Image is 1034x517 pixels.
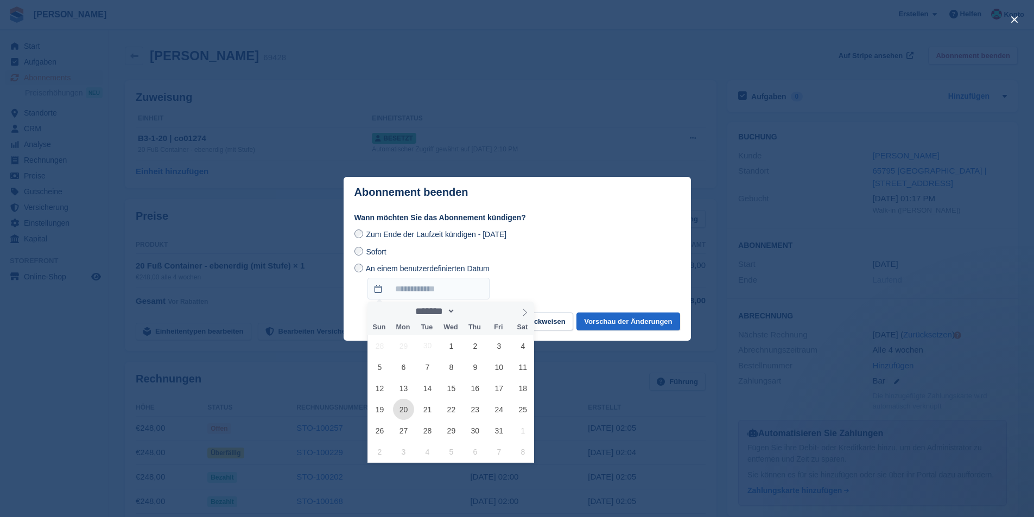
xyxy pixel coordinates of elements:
span: October 28, 2025 [417,420,438,441]
span: October 26, 2025 [369,420,390,441]
input: Sofort [354,247,363,256]
span: October 19, 2025 [369,399,390,420]
span: September 28, 2025 [369,335,390,356]
span: October 17, 2025 [489,378,510,399]
span: October 14, 2025 [417,378,438,399]
span: October 7, 2025 [417,356,438,378]
select: Month [412,305,456,317]
span: October 16, 2025 [465,378,486,399]
span: Wed [439,324,462,331]
span: Sofort [366,247,386,256]
span: Sun [367,324,391,331]
span: October 27, 2025 [393,420,414,441]
span: October 13, 2025 [393,378,414,399]
span: November 1, 2025 [512,420,534,441]
span: October 25, 2025 [512,399,534,420]
span: October 22, 2025 [441,399,462,420]
span: October 30, 2025 [465,420,486,441]
span: October 10, 2025 [489,356,510,378]
span: September 29, 2025 [393,335,414,356]
button: Vorschau der Änderungen [576,312,680,330]
span: November 2, 2025 [369,441,390,462]
button: close [1006,11,1023,28]
span: October 6, 2025 [393,356,414,378]
span: October 5, 2025 [369,356,390,378]
input: An einem benutzerdefinierten Datum [354,264,363,272]
span: Zum Ende der Laufzeit kündigen - [DATE] [366,230,506,239]
span: Fri [486,324,510,331]
span: October 21, 2025 [417,399,438,420]
span: An einem benutzerdefinierten Datum [366,264,490,273]
button: Zurückweisen [511,312,573,330]
span: October 29, 2025 [441,420,462,441]
span: October 4, 2025 [512,335,534,356]
span: Mon [391,324,415,331]
span: October 15, 2025 [441,378,462,399]
span: October 18, 2025 [512,378,534,399]
span: October 9, 2025 [465,356,486,378]
span: November 4, 2025 [417,441,438,462]
span: October 11, 2025 [512,356,534,378]
span: October 20, 2025 [393,399,414,420]
span: November 7, 2025 [489,441,510,462]
span: October 1, 2025 [441,335,462,356]
input: Year [455,305,490,317]
p: Abonnement beenden [354,186,468,199]
span: October 23, 2025 [465,399,486,420]
span: November 3, 2025 [393,441,414,462]
span: October 24, 2025 [489,399,510,420]
span: October 8, 2025 [441,356,462,378]
span: Tue [415,324,439,331]
label: Wann möchten Sie das Abonnement kündigen? [354,212,680,224]
input: An einem benutzerdefinierten Datum [367,278,490,299]
span: November 8, 2025 [512,441,534,462]
span: Thu [462,324,486,331]
span: September 30, 2025 [417,335,438,356]
span: October 3, 2025 [489,335,510,356]
span: October 12, 2025 [369,378,390,399]
span: November 6, 2025 [465,441,486,462]
input: Zum Ende der Laufzeit kündigen - [DATE] [354,229,363,238]
span: November 5, 2025 [441,441,462,462]
span: Sat [510,324,534,331]
span: October 2, 2025 [465,335,486,356]
span: October 31, 2025 [489,420,510,441]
